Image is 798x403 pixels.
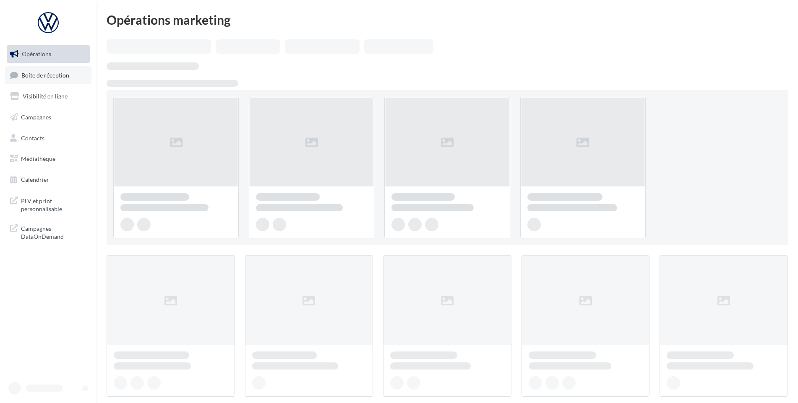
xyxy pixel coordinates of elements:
[5,108,91,126] a: Campagnes
[21,71,69,78] span: Boîte de réception
[5,129,91,147] a: Contacts
[107,13,788,26] div: Opérations marketing
[5,66,91,84] a: Boîte de réception
[5,220,91,244] a: Campagnes DataOnDemand
[23,93,68,100] span: Visibilité en ligne
[22,50,51,57] span: Opérations
[5,45,91,63] a: Opérations
[21,155,55,162] span: Médiathèque
[21,223,86,241] span: Campagnes DataOnDemand
[21,176,49,183] span: Calendrier
[21,195,86,213] span: PLV et print personnalisable
[21,134,44,141] span: Contacts
[5,88,91,105] a: Visibilité en ligne
[5,171,91,189] a: Calendrier
[5,192,91,217] a: PLV et print personnalisable
[5,150,91,168] a: Médiathèque
[21,114,51,121] span: Campagnes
